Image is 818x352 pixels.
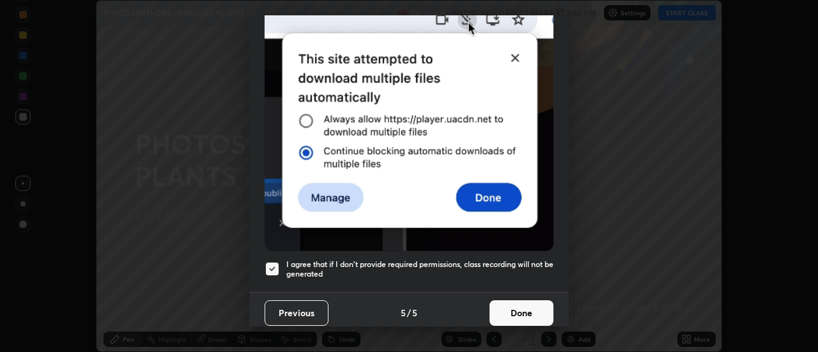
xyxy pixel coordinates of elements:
h4: 5 [412,306,417,319]
h4: 5 [401,306,406,319]
h4: / [407,306,411,319]
button: Previous [265,300,328,326]
h5: I agree that if I don't provide required permissions, class recording will not be generated [286,259,553,279]
button: Done [490,300,553,326]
